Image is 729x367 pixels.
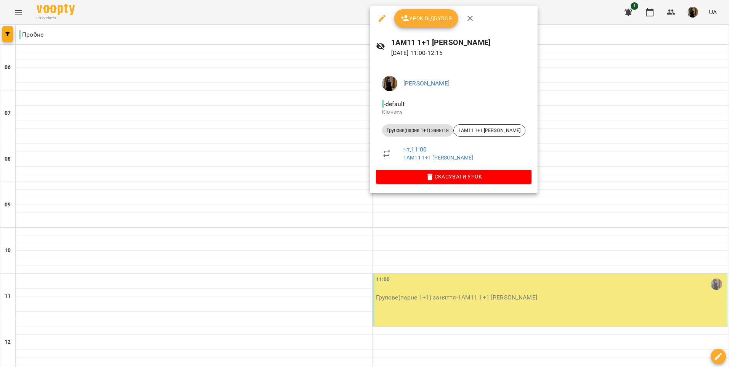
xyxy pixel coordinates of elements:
button: Скасувати Урок [376,170,531,183]
span: 1АМ11 1+1 [PERSON_NAME] [454,127,525,134]
a: чт , 11:00 [403,146,427,153]
img: 283d04c281e4d03bc9b10f0e1c453e6b.jpg [382,76,397,91]
span: Групове(парне 1+1) заняття [382,127,453,134]
a: 1АМ11 1+1 [PERSON_NAME] [403,155,473,161]
p: [DATE] 11:00 - 12:15 [391,48,531,58]
span: Урок відбувся [400,14,452,23]
span: - default [382,100,406,108]
a: [PERSON_NAME] [403,80,450,87]
button: Урок відбувся [394,9,458,27]
p: Кімната [382,109,525,116]
div: 1АМ11 1+1 [PERSON_NAME] [453,124,525,137]
span: Скасувати Урок [382,172,525,181]
h6: 1АМ11 1+1 [PERSON_NAME] [391,37,531,48]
